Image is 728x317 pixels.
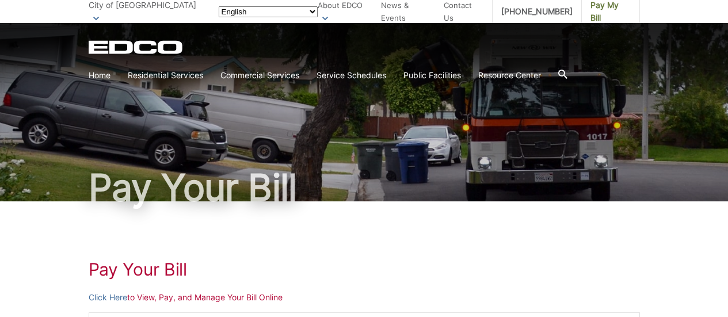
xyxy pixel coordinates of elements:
a: Home [89,69,110,82]
a: EDCD logo. Return to the homepage. [89,40,184,54]
h1: Pay Your Bill [89,169,640,206]
h1: Pay Your Bill [89,259,640,280]
a: Public Facilities [403,69,461,82]
a: Service Schedules [317,69,386,82]
a: Commercial Services [220,69,299,82]
a: Resource Center [478,69,541,82]
a: Click Here [89,291,127,304]
p: to View, Pay, and Manage Your Bill Online [89,291,640,304]
a: Residential Services [128,69,203,82]
select: Select a language [219,6,318,17]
